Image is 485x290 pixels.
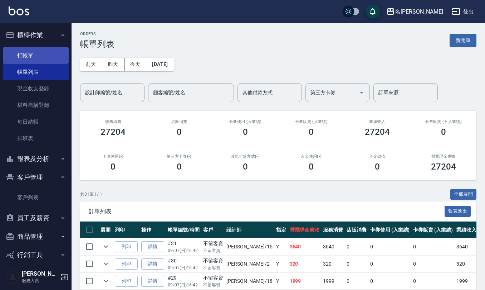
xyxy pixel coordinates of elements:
button: Open [356,87,367,98]
h3: 0 [375,162,380,172]
h3: 27204 [365,127,390,137]
td: 3640 [288,238,322,255]
h3: 27204 [101,127,126,137]
button: 新開單 [450,34,476,47]
h2: 營業現金應收 [419,154,468,159]
button: 報表匯出 [445,206,471,217]
button: 商品管理 [3,227,69,246]
td: 0 [368,273,412,290]
th: 展開 [99,222,113,238]
h2: 卡券使用(-) [89,154,138,159]
td: 320 [321,256,345,272]
a: 現金收支登錄 [3,80,69,97]
button: 櫃檯作業 [3,26,69,44]
td: Y [274,238,288,255]
h2: 業績收入 [353,119,402,124]
p: 09/07 (日) 16:42 [168,247,200,254]
a: 客戶列表 [3,189,69,206]
button: 行銷工具 [3,246,69,264]
h2: 卡券使用 (入業績) [221,119,270,124]
button: 前天 [80,58,102,71]
button: 列印 [115,241,138,252]
button: 客戶管理 [3,168,69,187]
h2: ORDERS [80,32,114,36]
h3: 0 [111,162,116,172]
th: 列印 [113,222,139,238]
th: 營業現金應收 [288,222,322,238]
h2: 其他付款方式(-) [221,154,270,159]
td: [PERSON_NAME] /15 [225,238,274,255]
span: 訂單列表 [89,208,445,215]
h3: 0 [177,162,182,172]
a: 帳單列表 [3,64,69,80]
button: 報表及分析 [3,149,69,168]
td: 0 [345,273,368,290]
h3: 0 [177,127,182,137]
h2: 入金使用(-) [287,154,336,159]
td: 3640 [321,238,345,255]
td: Y [274,273,288,290]
div: 名[PERSON_NAME] [395,7,443,16]
a: 詳情 [141,276,164,287]
h2: 店販消費 [155,119,204,124]
p: 共 31 筆, 1 / 1 [80,191,102,198]
div: 不留客資 [203,257,223,265]
h2: 卡券販賣 (不入業績) [419,119,468,124]
p: 不留客資 [203,247,223,254]
button: 登出 [449,5,476,18]
h3: 0 [243,127,248,137]
td: 0 [411,256,455,272]
td: 3640 [455,238,478,255]
h3: 27204 [431,162,456,172]
a: 詳情 [141,241,164,252]
button: 列印 [115,258,138,270]
div: 不留客資 [203,240,223,247]
th: 帳單編號/時間 [166,222,201,238]
button: save [366,4,380,19]
th: 操作 [139,222,166,238]
td: 0 [411,238,455,255]
button: 名[PERSON_NAME] [383,4,446,19]
button: expand row [101,258,111,269]
a: 每日結帳 [3,114,69,130]
button: 員工及薪資 [3,209,69,227]
td: 1999 [321,273,345,290]
h3: 0 [309,162,314,172]
h3: 0 [243,162,248,172]
td: Y [274,256,288,272]
th: 店販消費 [345,222,368,238]
td: 1999 [288,273,322,290]
td: 1999 [455,273,478,290]
td: #30 [166,256,201,272]
button: 今天 [124,58,147,71]
a: 新開單 [450,37,476,43]
th: 設計師 [225,222,274,238]
h3: 0 [309,127,314,137]
button: [DATE] [146,58,173,71]
th: 指定 [274,222,288,238]
h3: 服務消費 [89,119,138,124]
button: 全部展開 [450,189,477,200]
p: 服務人員 [22,277,58,284]
td: #29 [166,273,201,290]
img: Person [6,270,20,284]
td: 0 [345,256,368,272]
a: 打帳單 [3,47,69,64]
img: Logo [9,6,29,15]
button: 昨天 [102,58,124,71]
th: 客戶 [201,222,225,238]
td: 320 [288,256,322,272]
h2: 卡券販賣 (入業績) [287,119,336,124]
p: 不留客資 [203,282,223,288]
h2: 入金儲值 [353,154,402,159]
h2: 第三方卡券(-) [155,154,204,159]
p: 不留客資 [203,265,223,271]
a: 詳情 [141,258,164,270]
p: 09/07 (日) 16:42 [168,265,200,271]
button: expand row [101,276,111,286]
h3: 帳單列表 [80,39,114,49]
th: 業績收入 [455,222,478,238]
th: 卡券販賣 (入業績) [411,222,455,238]
div: 不留客資 [203,274,223,282]
th: 服務消費 [321,222,345,238]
